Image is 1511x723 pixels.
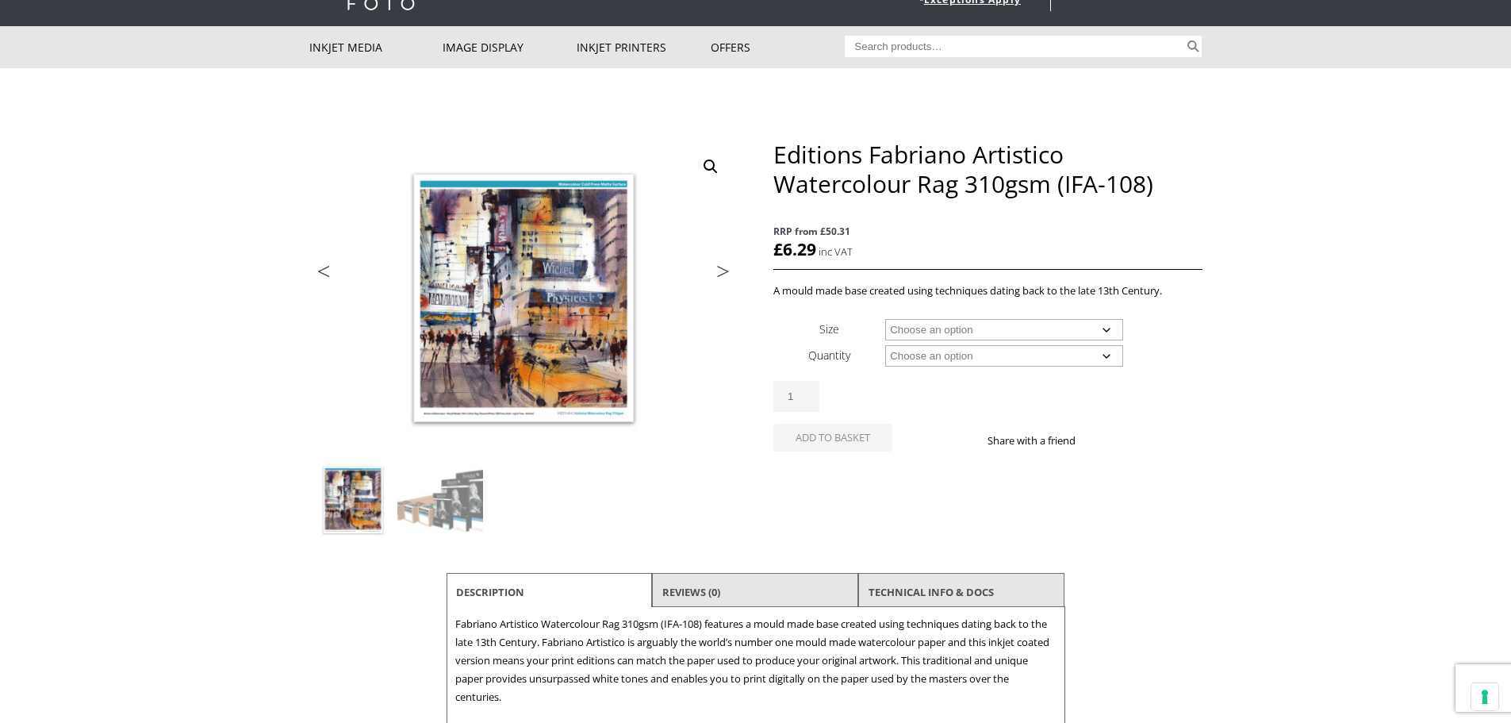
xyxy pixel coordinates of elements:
[455,615,1057,706] p: Fabriano Artistico Watercolour Rag 310gsm (IFA-108) features a mould made base created using tech...
[773,424,892,452] button: Add to basket
[819,321,839,337] label: Size
[456,578,524,606] a: Description
[988,432,1095,450] p: Share with a friend
[808,348,850,363] label: Quantity
[773,238,816,260] bdi: 6.29
[662,578,720,606] a: Reviews (0)
[1114,434,1126,447] img: twitter sharing button
[773,140,1202,198] h1: Editions Fabriano Artistico Watercolour Rag 310gsm (IFA-108)
[845,36,1184,57] input: Search products…
[1095,434,1107,447] img: facebook sharing button
[443,26,577,68] a: Image Display
[869,578,994,606] a: TECHNICAL INFO & DOCS
[696,152,725,181] a: View full-screen image gallery
[773,381,819,412] input: Product quantity
[577,26,711,68] a: Inkjet Printers
[773,222,1202,240] span: RRP from £50.31
[711,26,845,68] a: Offers
[773,238,783,260] span: £
[1471,683,1498,710] button: Your consent preferences for tracking technologies
[773,282,1202,300] p: A mould made base created using techniques dating back to the late 13th Century.
[1133,434,1145,447] img: email sharing button
[309,26,443,68] a: Inkjet Media
[310,457,396,543] img: Editions Fabriano Artistico Watercolour Rag 310gsm (IFA-108)
[397,457,483,543] img: Editions Fabriano Artistico Watercolour Rag 310gsm (IFA-108) - Image 2
[1184,36,1202,57] button: Search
